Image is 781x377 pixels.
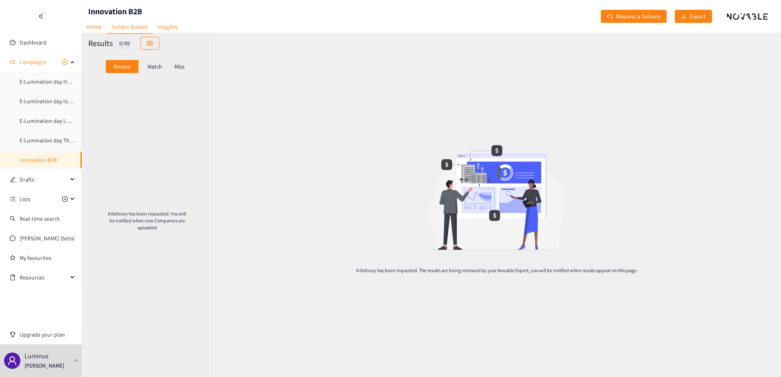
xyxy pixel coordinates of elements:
[10,275,16,280] span: book
[114,63,130,70] p: Review
[681,13,687,20] span: download
[10,196,16,202] span: unordered-list
[38,13,44,19] span: double-left
[88,38,113,49] h2: Results
[20,117,76,124] a: E-Lumination day LDES
[7,356,17,366] span: user
[20,156,57,164] a: Innovation B2B
[20,171,68,188] span: Drafts
[117,38,132,48] div: 0 / 49
[20,191,31,207] span: Lists
[20,326,75,343] span: Upgrade your plan
[20,78,164,85] a: E-Lumination day Heavy Mobility and logistics electrification
[147,40,153,47] span: table
[601,10,667,23] button: redoRequest a Delivery
[62,59,68,65] span: plus-circle
[20,54,47,70] span: Campaigns
[174,63,185,70] p: Miss
[25,361,64,370] p: [PERSON_NAME]
[740,338,781,377] iframe: Chat Widget
[108,210,186,231] p: A Delivery has been requested. You will be notified when new Companies are uploaded
[88,6,142,17] h1: Innovation B2B
[62,196,68,202] span: plus-circle
[153,20,183,33] a: Insights
[10,177,16,182] span: edit
[82,20,107,33] a: Home
[25,351,49,361] p: Luminus
[10,59,16,65] span: sound
[20,215,60,222] a: Real-time search
[10,332,16,337] span: trophy
[20,98,121,105] a: E-Lumination day local energy production
[20,269,68,286] span: Resources
[20,250,75,266] a: My favourites
[20,39,47,46] a: Dashboard
[20,137,101,144] a: E-Lumination day Thermal Energy
[20,235,75,242] a: [PERSON_NAME] (beta)
[607,13,613,20] span: redo
[141,37,159,50] button: table
[107,20,153,34] a: Golden Basket
[147,63,162,70] p: Match
[740,338,781,377] div: Chatwidget
[690,12,706,21] span: Export
[675,10,712,23] button: downloadExport
[616,12,661,21] span: Request a Delivery
[331,267,662,274] p: A Delivery has been requested. The results are being reviewed by your Novable Expert, you will be...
